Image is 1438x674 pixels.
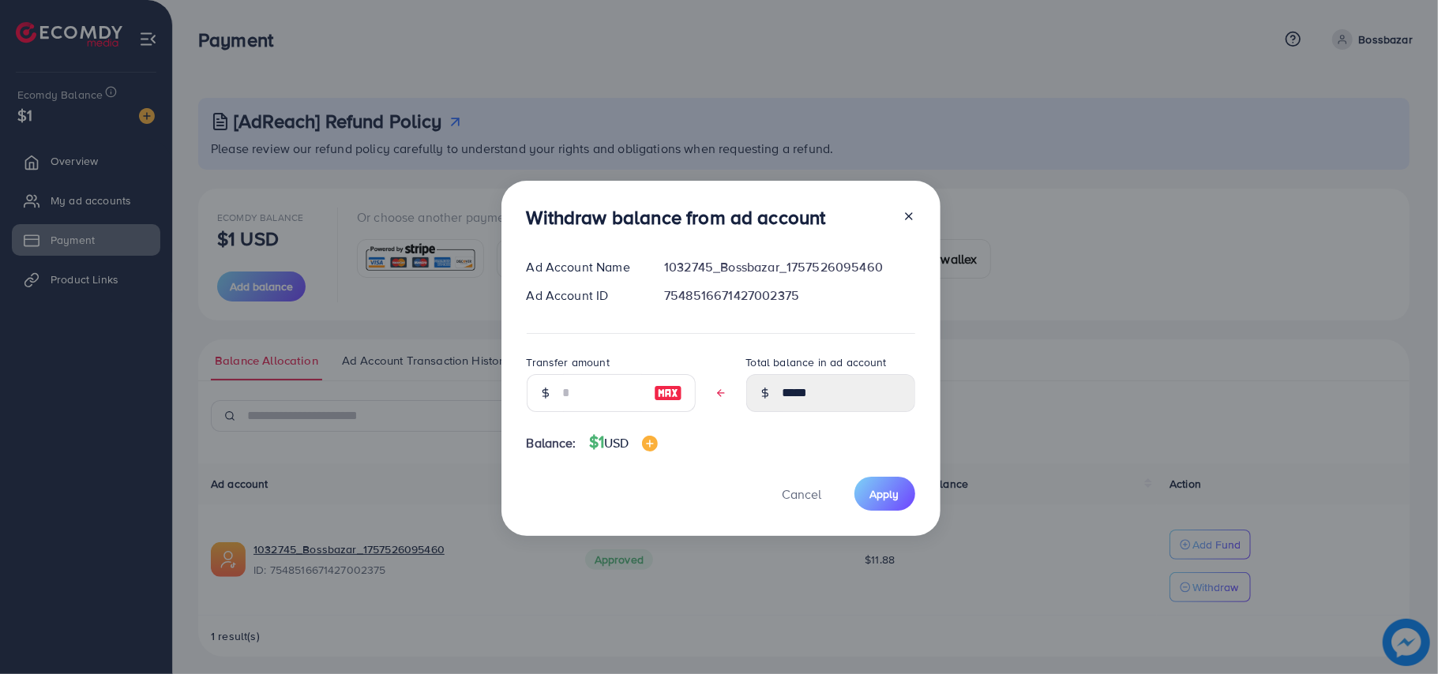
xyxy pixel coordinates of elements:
label: Transfer amount [527,354,610,370]
img: image [654,384,682,403]
img: image [642,436,658,451]
div: 1032745_Bossbazar_1757526095460 [651,258,927,276]
h3: Withdraw balance from ad account [527,206,826,229]
span: USD [604,434,629,451]
div: 7548516671427002375 [651,286,927,305]
button: Cancel [763,477,842,511]
span: Apply [870,486,899,502]
label: Total balance in ad account [746,354,887,370]
div: Ad Account Name [514,258,652,276]
button: Apply [854,477,915,511]
div: Ad Account ID [514,286,652,305]
h4: $1 [589,432,658,452]
span: Balance: [527,434,576,452]
span: Cancel [783,485,822,503]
